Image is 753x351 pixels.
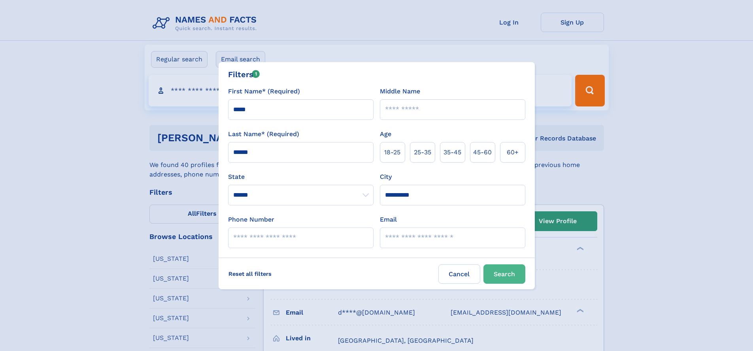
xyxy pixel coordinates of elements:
span: 18‑25 [384,148,400,157]
span: 25‑35 [414,148,431,157]
label: Last Name* (Required) [228,129,299,139]
label: Reset all filters [223,264,277,283]
label: City [380,172,392,182]
label: Age [380,129,391,139]
label: First Name* (Required) [228,87,300,96]
span: 45‑60 [473,148,492,157]
div: Filters [228,68,260,80]
label: Phone Number [228,215,274,224]
label: Cancel [438,264,480,284]
label: State [228,172,374,182]
label: Middle Name [380,87,420,96]
span: 60+ [507,148,519,157]
button: Search [483,264,525,284]
label: Email [380,215,397,224]
span: 35‑45 [443,148,461,157]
